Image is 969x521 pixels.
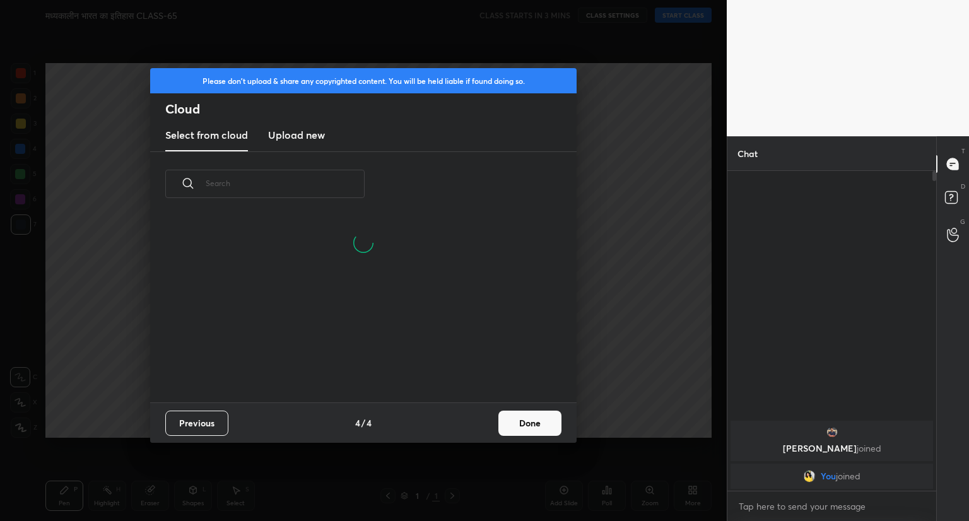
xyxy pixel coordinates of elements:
p: D [961,182,965,191]
div: grid [727,418,936,491]
p: T [961,146,965,156]
p: G [960,217,965,226]
img: b7ff81f82511446cb470fc7d5bf18fca.jpg [803,470,816,483]
span: joined [857,442,881,454]
span: You [821,471,836,481]
span: joined [836,471,860,481]
div: Please don't upload & share any copyrighted content. You will be held liable if found doing so. [150,68,577,93]
h2: Cloud [165,101,577,117]
h4: / [361,416,365,430]
h3: Select from cloud [165,127,248,143]
h4: 4 [355,416,360,430]
img: 915cf4073ce44f4494901ee4de7efab8.jpg [826,426,838,438]
h3: Upload new [268,127,325,143]
p: Chat [727,137,768,170]
h4: 4 [367,416,372,430]
input: Search [206,156,365,210]
button: Previous [165,411,228,436]
p: [PERSON_NAME] [738,443,925,454]
button: Done [498,411,561,436]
